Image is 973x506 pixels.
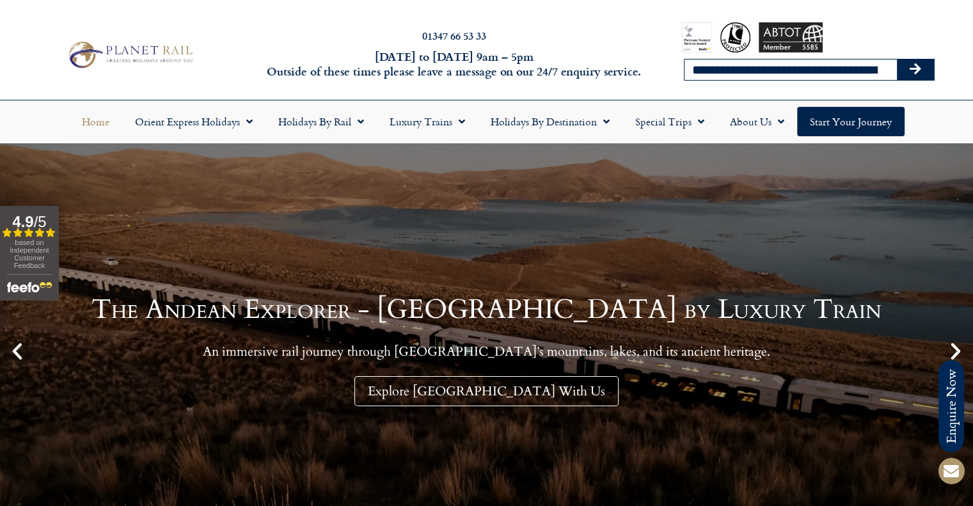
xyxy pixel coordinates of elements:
a: 01347 66 53 33 [422,28,486,43]
div: Previous slide [6,340,28,362]
a: Luxury Trains [377,107,478,136]
h1: The Andean Explorer - [GEOGRAPHIC_DATA] by Luxury Train [91,296,882,323]
a: Home [69,107,122,136]
p: An immersive rail journey through [GEOGRAPHIC_DATA]’s mountains, lakes, and its ancient heritage. [91,344,882,360]
h6: [DATE] to [DATE] 9am – 5pm Outside of these times please leave a message on our 24/7 enquiry serv... [263,49,645,79]
a: Special Trips [622,107,717,136]
a: Explore [GEOGRAPHIC_DATA] With Us [354,376,619,406]
a: About Us [717,107,797,136]
nav: Menu [6,107,967,136]
a: Start your Journey [797,107,905,136]
img: Planet Rail Train Holidays Logo [63,38,196,71]
button: Search [897,59,934,80]
div: Next slide [945,340,967,362]
a: Holidays by Destination [478,107,622,136]
a: Orient Express Holidays [122,107,265,136]
a: Holidays by Rail [265,107,377,136]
